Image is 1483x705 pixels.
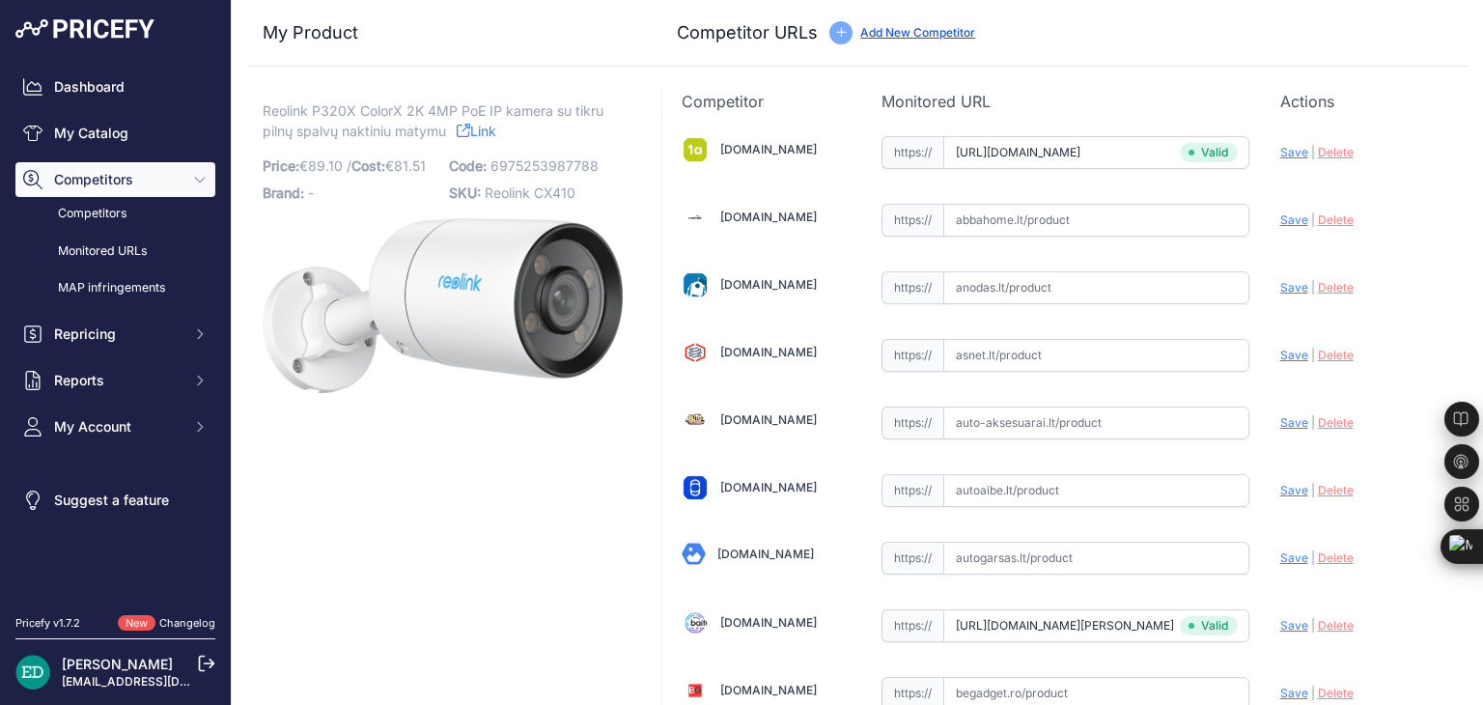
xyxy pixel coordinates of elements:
span: Save [1280,212,1308,227]
span: Delete [1318,212,1354,227]
span: New [118,615,155,632]
span: Delete [1318,280,1354,295]
a: Dashboard [15,70,215,104]
button: Repricing [15,317,215,352]
a: Link [457,119,496,143]
span: 89.10 [308,157,343,174]
span: 6975253987788 [490,157,599,174]
span: SKU: [449,184,481,201]
span: Price: [263,157,299,174]
input: 1a.lt/product [943,136,1249,169]
span: https:// [881,474,943,507]
span: My Account [54,417,181,437]
a: [DOMAIN_NAME] [720,683,817,697]
span: https:// [881,271,943,304]
span: Delete [1318,550,1354,565]
input: auto-aksesuarai.lt/product [943,407,1249,439]
input: autoaibe.lt/product [943,474,1249,507]
span: Code: [449,157,487,174]
span: Save [1280,686,1308,700]
input: baitukas.lt/product [943,609,1249,642]
span: https:// [881,339,943,372]
span: Repricing [54,324,181,344]
h3: My Product [263,19,623,46]
span: Save [1280,483,1308,497]
a: [DOMAIN_NAME] [720,615,817,630]
a: [DOMAIN_NAME] [717,547,814,561]
span: Reolink CX410 [485,184,575,201]
span: Save [1280,550,1308,565]
span: 81.51 [394,157,426,174]
a: [DOMAIN_NAME] [720,345,817,359]
span: Delete [1318,686,1354,700]
span: | [1311,415,1315,430]
span: Save [1280,145,1308,159]
span: Delete [1318,145,1354,159]
button: Reports [15,363,215,398]
a: [DOMAIN_NAME] [720,277,817,292]
span: | [1311,618,1315,633]
span: | [1311,686,1315,700]
span: Save [1280,618,1308,633]
span: Save [1280,280,1308,295]
a: [DOMAIN_NAME] [720,480,817,494]
input: asnet.lt/product [943,339,1249,372]
a: Suggest a feature [15,483,215,518]
nav: Sidebar [15,70,215,592]
span: https:// [881,407,943,439]
span: Competitors [54,170,181,189]
p: € [263,153,437,180]
span: Delete [1318,483,1354,497]
a: MAP infringements [15,271,215,305]
span: - [308,184,314,201]
span: Delete [1318,618,1354,633]
span: Save [1280,415,1308,430]
input: anodas.lt/product [943,271,1249,304]
a: Changelog [159,616,215,630]
span: / € [347,157,426,174]
span: | [1311,483,1315,497]
span: https:// [881,136,943,169]
span: https:// [881,204,943,237]
p: Actions [1280,90,1448,113]
span: | [1311,550,1315,565]
a: [DOMAIN_NAME] [720,210,817,224]
span: | [1311,212,1315,227]
a: [EMAIL_ADDRESS][DOMAIN_NAME] [62,674,264,689]
input: autogarsas.lt/product [943,542,1249,575]
span: | [1311,348,1315,362]
span: Reports [54,371,181,390]
span: | [1311,145,1315,159]
span: Reolink P320X ColorX 2K 4MP PoE IP kamera su tikru pilnų spalvų naktiniu matymu [263,99,603,143]
p: Competitor [682,90,850,113]
h3: Competitor URLs [677,19,818,46]
a: My Catalog [15,116,215,151]
button: Competitors [15,162,215,197]
span: Brand: [263,184,304,201]
a: Competitors [15,197,215,231]
span: | [1311,280,1315,295]
span: https:// [881,542,943,575]
span: Delete [1318,415,1354,430]
span: https:// [881,609,943,642]
a: [DOMAIN_NAME] [720,142,817,156]
span: Cost: [351,157,385,174]
img: Pricefy Logo [15,19,154,39]
span: Save [1280,348,1308,362]
a: [DOMAIN_NAME] [720,412,817,427]
p: Monitored URL [881,90,1249,113]
a: Monitored URLs [15,235,215,268]
span: Delete [1318,348,1354,362]
button: My Account [15,409,215,444]
input: abbahome.lt/product [943,204,1249,237]
div: Pricefy v1.7.2 [15,615,80,632]
a: Add New Competitor [860,25,975,40]
a: [PERSON_NAME] [62,656,173,672]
